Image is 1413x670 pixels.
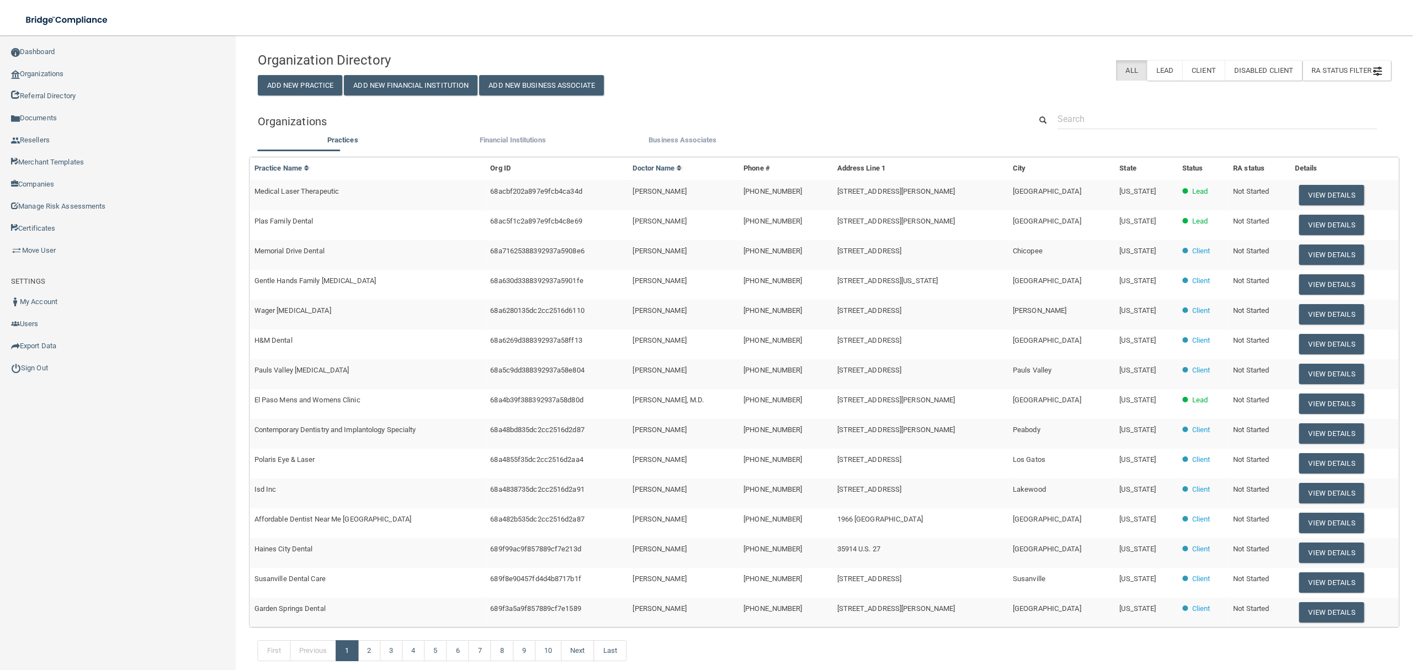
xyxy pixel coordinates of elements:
[1192,215,1208,228] p: Lead
[1192,483,1210,496] p: Client
[327,136,358,144] span: Practices
[1013,306,1066,315] span: [PERSON_NAME]
[11,70,20,79] img: organization-icon.f8decf85.png
[11,363,21,373] img: ic_power_dark.7ecde6b1.png
[1192,602,1210,615] p: Client
[258,75,343,95] button: Add New Practice
[1233,396,1269,404] span: Not Started
[1299,304,1364,325] button: View Details
[743,455,802,464] span: [PHONE_NUMBER]
[254,604,326,613] span: Garden Springs Dental
[1192,543,1210,556] p: Client
[490,336,582,344] span: 68a6269d388392937a58ff13
[1013,515,1081,523] span: [GEOGRAPHIC_DATA]
[633,336,686,344] span: [PERSON_NAME]
[11,297,20,306] img: ic_user_dark.df1a06c3.png
[633,426,686,434] span: [PERSON_NAME]
[1013,426,1040,434] span: Peabody
[743,336,802,344] span: [PHONE_NUMBER]
[490,217,582,225] span: 68ac5f1c2a897e9fcb4c8e69
[837,187,955,195] span: [STREET_ADDRESS][PERSON_NAME]
[837,306,902,315] span: [STREET_ADDRESS]
[428,134,598,150] li: Financial Institutions
[837,575,902,583] span: [STREET_ADDRESS]
[633,455,686,464] span: [PERSON_NAME]
[1119,217,1156,225] span: [US_STATE]
[258,640,291,661] a: First
[490,247,584,255] span: 68a71625388392937a5908e6
[344,75,477,95] button: Add New Financial Institution
[1115,157,1178,180] th: State
[743,366,802,374] span: [PHONE_NUMBER]
[290,640,336,661] a: Previous
[1233,276,1269,285] span: Not Started
[1223,592,1400,636] iframe: Drift Widget Chat Controller
[490,366,584,374] span: 68a5c9dd388392937a58e804
[743,217,802,225] span: [PHONE_NUMBER]
[402,640,424,661] a: 4
[1299,453,1364,474] button: View Details
[1233,515,1269,523] span: Not Started
[1299,274,1364,295] button: View Details
[743,426,802,434] span: [PHONE_NUMBER]
[1233,485,1269,493] span: Not Started
[490,545,581,553] span: 689f99ac9f857889cf7e213d
[1013,485,1046,493] span: Lakewood
[633,515,686,523] span: [PERSON_NAME]
[1290,157,1399,180] th: Details
[1233,575,1269,583] span: Not Started
[1299,394,1364,414] button: View Details
[743,575,802,583] span: [PHONE_NUMBER]
[1233,247,1269,255] span: Not Started
[1299,513,1364,533] button: View Details
[254,336,293,344] span: H&M Dental
[490,485,584,493] span: 68a4838735dc2cc2516d2a91
[254,575,326,583] span: Susanville Dental Care
[1233,187,1269,195] span: Not Started
[1013,396,1081,404] span: [GEOGRAPHIC_DATA]
[490,187,582,195] span: 68acbf202a897e9fcb4ca34d
[1147,60,1182,81] label: Lead
[633,276,686,285] span: [PERSON_NAME]
[1119,306,1156,315] span: [US_STATE]
[837,217,955,225] span: [STREET_ADDRESS][PERSON_NAME]
[11,136,20,145] img: ic_reseller.de258add.png
[254,247,325,255] span: Memorial Drive Dental
[254,217,314,225] span: Plas Family Dental
[1192,185,1208,198] p: Lead
[258,115,1008,127] h5: Organizations
[254,515,411,523] span: Affordable Dentist Near Me [GEOGRAPHIC_DATA]
[11,275,45,288] label: SETTINGS
[1013,276,1081,285] span: [GEOGRAPHIC_DATA]
[1013,455,1045,464] span: Los Gatos
[479,75,604,95] button: Add New Business Associate
[1119,515,1156,523] span: [US_STATE]
[1119,366,1156,374] span: [US_STATE]
[1192,453,1210,466] p: Client
[490,396,583,404] span: 68a4b39f388392937a58d80d
[837,604,955,613] span: [STREET_ADDRESS][PERSON_NAME]
[433,134,592,147] label: Financial Institutions
[739,157,832,180] th: Phone #
[491,640,513,661] a: 8
[1299,185,1364,205] button: View Details
[1192,364,1210,377] p: Client
[837,396,955,404] span: [STREET_ADDRESS][PERSON_NAME]
[1013,336,1081,344] span: [GEOGRAPHIC_DATA]
[1013,217,1081,225] span: [GEOGRAPHIC_DATA]
[254,485,277,493] span: Isd Inc
[1192,304,1210,317] p: Client
[254,396,360,404] span: El Paso Mens and Womens Clinic
[1233,366,1269,374] span: Not Started
[594,640,626,661] a: Last
[1119,276,1156,285] span: [US_STATE]
[1373,67,1382,76] img: icon-filter@2x.21656d0b.png
[447,640,469,661] a: 6
[490,455,583,464] span: 68a4855f35dc2cc2516d2aa4
[1192,274,1210,288] p: Client
[1225,60,1303,81] label: Disabled Client
[1192,394,1208,407] p: Lead
[490,426,584,434] span: 68a48bd835dc2cc2516d2d87
[1233,336,1269,344] span: Not Started
[1013,604,1081,613] span: [GEOGRAPHIC_DATA]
